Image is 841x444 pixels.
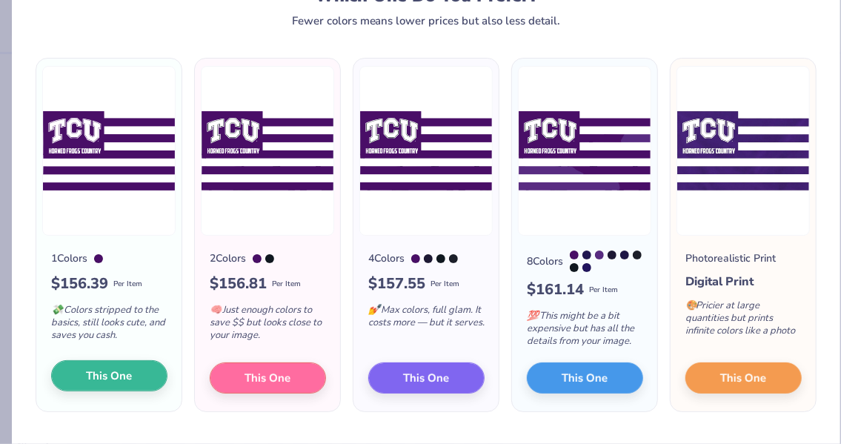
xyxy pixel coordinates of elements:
[368,251,405,266] div: 4 Colors
[87,368,133,385] span: This One
[51,295,167,357] div: Colors stripped to the basics, still looks cute, and saves you cash.
[51,360,167,391] button: This One
[368,273,425,295] span: $ 157.55
[404,370,450,387] span: This One
[411,254,420,263] div: 2617 C
[431,279,459,290] span: Per Item
[368,295,485,344] div: Max colors, full glam. It costs more — but it serves.
[620,251,629,259] div: 2765 C
[42,66,176,236] img: 1 color option
[570,251,579,259] div: 2617 C
[527,309,539,322] span: 💯
[589,285,618,296] span: Per Item
[51,251,87,266] div: 1 Colors
[51,273,108,295] span: $ 156.39
[685,299,697,312] span: 🎨
[685,362,802,394] button: This One
[436,254,445,263] div: Black 6 C
[210,362,326,394] button: This One
[292,15,561,27] div: Fewer colors means lower prices but also less detail.
[608,251,616,259] div: 5255 C
[210,295,326,357] div: Just enough colors to save $$ but looks close to your image.
[518,66,651,236] img: 8 color option
[527,301,643,362] div: This might be a bit expensive but has all the details from your image.
[582,263,591,272] div: 273 C
[582,251,591,259] div: 274 C
[113,279,142,290] span: Per Item
[721,370,767,387] span: This One
[562,370,608,387] span: This One
[677,66,810,236] img: Photorealistic preview
[633,251,642,259] div: 532 C
[570,263,579,272] div: Black 6 C
[368,362,485,394] button: This One
[245,370,291,387] span: This One
[210,251,246,266] div: 2 Colors
[527,279,584,301] span: $ 161.14
[595,251,604,259] div: 268 C
[685,291,802,352] div: Pricier at large quantities but prints infinite colors like a photo
[359,66,493,236] img: 4 color option
[272,279,301,290] span: Per Item
[368,303,380,317] span: 💅
[449,254,458,263] div: 532 C
[527,362,643,394] button: This One
[424,254,433,263] div: 5255 C
[685,251,776,266] div: Photorealistic Print
[201,66,334,236] img: 2 color option
[265,254,274,263] div: Black 6 C
[685,273,802,291] div: Digital Print
[210,273,267,295] span: $ 156.81
[94,254,103,263] div: 2617 C
[527,254,563,269] div: 8 Colors
[51,303,63,317] span: 💸
[253,254,262,263] div: 2617 C
[210,303,222,317] span: 🧠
